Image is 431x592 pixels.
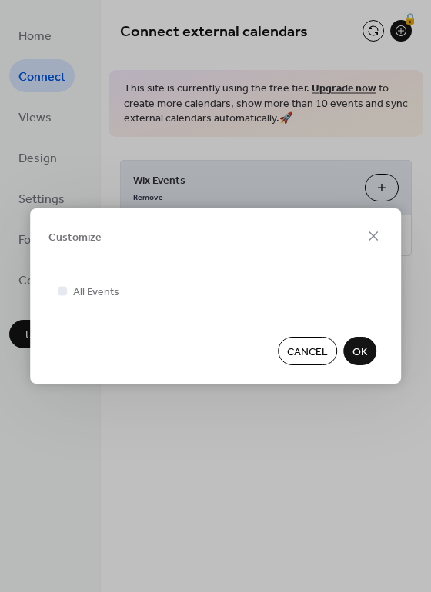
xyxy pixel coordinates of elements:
[48,229,102,245] span: Customize
[278,337,337,365] button: Cancel
[287,344,328,361] span: Cancel
[73,284,119,301] span: All Events
[352,344,367,361] span: OK
[343,337,376,365] button: OK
